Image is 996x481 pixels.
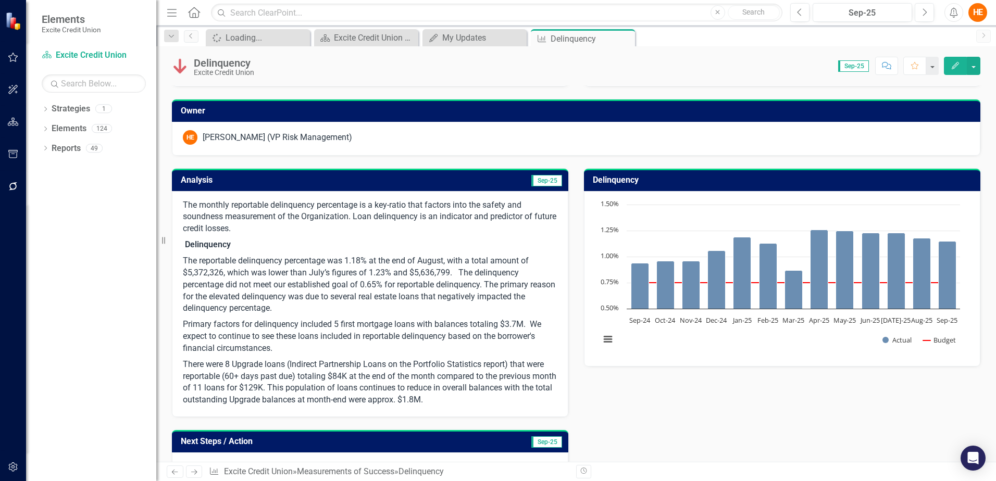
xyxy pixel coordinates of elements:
[209,466,568,478] div: » »
[961,446,986,471] div: Open Intercom Messenger
[183,130,197,145] div: HE
[185,239,231,249] strong: Delinquency
[742,8,765,16] span: Search
[224,466,293,476] a: Excite Credit Union
[811,230,828,309] path: Apr-25, 1.26. Actual.
[593,175,975,185] h3: Delinquency
[183,199,557,237] p: The monthly reportable delinquency percentage is a key-ratio that factors into the safety and sou...
[181,437,446,446] h3: Next Steps / Action
[531,175,562,186] span: Sep-25
[631,230,956,309] g: Actual, series 1 of 2. Bar series with 13 bars.
[708,250,726,309] path: Dec-24, 1.06. Actual.
[728,5,780,20] button: Search
[860,315,880,325] text: Jun-25
[86,144,103,153] div: 49
[601,332,615,347] button: View chart menu, Chart
[836,231,854,309] path: May-25, 1.25. Actual.
[809,315,829,325] text: Apr-25
[785,270,803,309] path: Mar-25, 0.87. Actual.
[760,243,777,309] path: Feb-25, 1.13. Actual.
[601,251,619,260] text: 1.00%
[194,57,254,69] div: Delinquency
[888,233,905,309] path: Jul-25, 1.23. Actual.
[601,199,619,208] text: 1.50%
[923,335,956,345] button: Show Budget
[183,253,557,317] p: The reportable delinquency percentage was 1.18% at the end of August, with a total amount of $5,3...
[706,315,727,325] text: Dec-24
[317,31,416,44] a: Excite Credit Union Board Book
[757,315,778,325] text: Feb-25
[838,60,869,72] span: Sep-25
[595,199,969,356] div: Chart. Highcharts interactive chart.
[631,263,649,309] path: Sep-24, 0.94. Actual.
[194,69,254,77] div: Excite Credit Union
[595,199,965,356] svg: Interactive chart
[601,225,619,234] text: 1.25%
[442,31,524,44] div: My Updates
[937,315,957,325] text: Sep-25
[208,31,307,44] a: Loading...
[657,261,675,309] path: Oct-24, 0.96. Actual.
[183,357,557,406] p: There were 8 Upgrade loans (Indirect Partnership Loans on the Portfolio Statistics report) that w...
[297,466,394,476] a: Measurements of Success
[42,74,146,93] input: Search Below...
[551,32,632,45] div: Delinquency
[92,124,112,133] div: 124
[226,31,307,44] div: Loading...
[203,132,352,144] div: [PERSON_NAME] (VP Risk Management)
[782,315,804,325] text: Mar-25
[42,26,101,34] small: Excite Credit Union
[425,31,524,44] a: My Updates
[862,233,880,309] path: Jun-25, 1.23. Actual.
[399,466,444,476] div: Delinquency
[939,241,956,309] path: Sep-25, 1.15. Actual.
[733,237,751,309] path: Jan-25, 1.19. Actual.
[968,3,987,22] button: HE
[601,277,619,286] text: 0.75%
[181,106,975,116] h3: Owner
[680,315,702,325] text: Nov-24
[882,335,912,345] button: Show Actual
[655,315,676,325] text: Oct-24
[682,261,700,309] path: Nov-24, 0.96. Actual.
[833,315,856,325] text: May-25
[183,461,557,473] p: Priorities:
[211,4,782,22] input: Search ClearPoint...
[52,123,86,135] a: Elements
[334,31,416,44] div: Excite Credit Union Board Book
[629,315,651,325] text: Sep-24
[913,238,931,309] path: Aug-25, 1.18. Actual.
[816,7,908,19] div: Sep-25
[183,317,557,357] p: Primary factors for delinquency included 5 first mortgage loans with balances totaling $3.7M. We ...
[5,12,23,30] img: ClearPoint Strategy
[95,105,112,113] div: 1
[52,103,90,115] a: Strategies
[181,175,372,185] h3: Analysis
[172,58,189,74] img: Below Plan
[42,13,101,26] span: Elements
[42,49,146,61] a: Excite Credit Union
[52,143,81,155] a: Reports
[813,3,912,22] button: Sep-25
[601,303,619,312] text: 0.50%
[911,315,932,325] text: Aug-25
[531,436,562,448] span: Sep-25
[732,315,752,325] text: Jan-25
[881,315,911,325] text: [DATE]-25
